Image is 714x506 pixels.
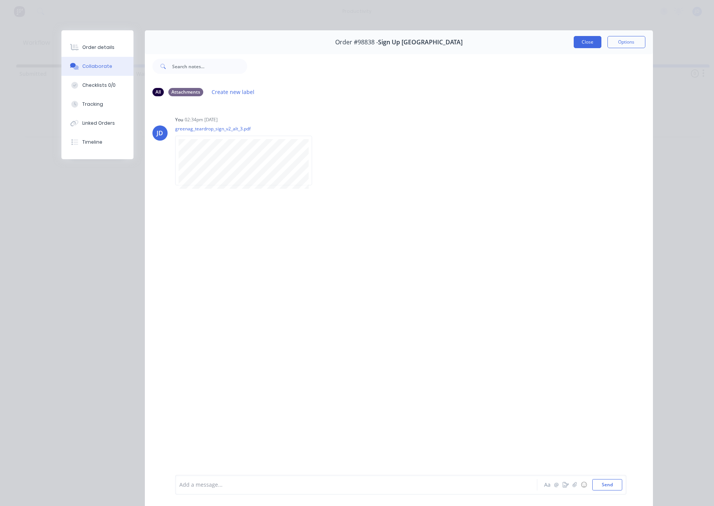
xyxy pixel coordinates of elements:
[378,39,463,46] span: Sign Up [GEOGRAPHIC_DATA]
[61,133,133,152] button: Timeline
[61,38,133,57] button: Order details
[175,116,183,123] div: You
[82,63,112,70] div: Collaborate
[157,128,163,138] div: JD
[172,59,247,74] input: Search notes...
[82,120,115,127] div: Linked Orders
[61,76,133,95] button: Checklists 0/0
[82,82,116,89] div: Checklists 0/0
[82,139,102,146] div: Timeline
[543,480,552,489] button: Aa
[552,480,561,489] button: @
[82,44,115,51] div: Order details
[574,36,601,48] button: Close
[61,57,133,76] button: Collaborate
[335,39,378,46] span: Order #98838 -
[82,101,103,108] div: Tracking
[592,479,622,490] button: Send
[175,125,320,132] p: greenag_teardrop_sign_v2_alt_3.pdf
[607,36,645,48] button: Options
[579,480,588,489] button: ☺
[61,95,133,114] button: Tracking
[168,88,203,96] div: Attachments
[61,114,133,133] button: Linked Orders
[208,87,259,97] button: Create new label
[185,116,218,123] div: 02:34pm [DATE]
[152,88,164,96] div: All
